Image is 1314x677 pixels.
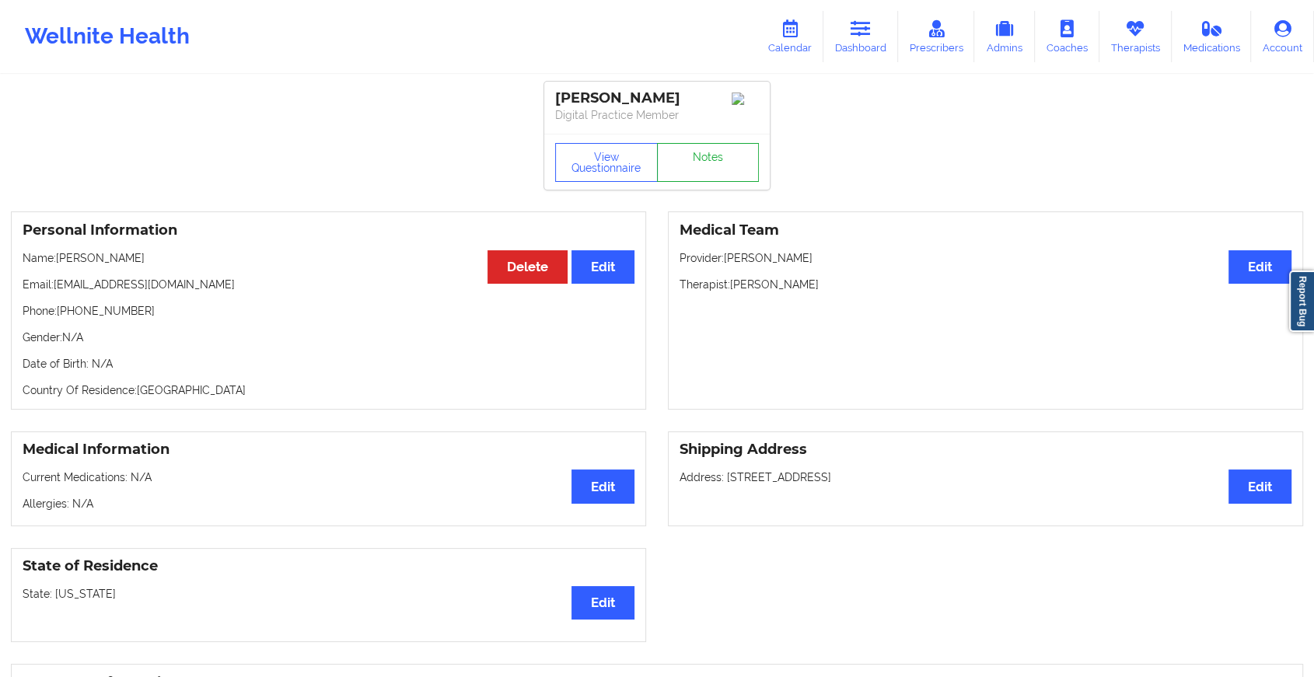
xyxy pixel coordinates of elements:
a: Account [1251,11,1314,62]
p: Therapist: [PERSON_NAME] [680,277,1291,292]
p: Gender: N/A [23,330,634,345]
button: Edit [571,469,634,503]
p: Allergies: N/A [23,496,634,511]
div: [PERSON_NAME] [555,89,759,107]
p: Address: [STREET_ADDRESS] [680,469,1291,485]
button: Edit [571,250,634,284]
a: Notes [657,143,760,182]
p: Country Of Residence: [GEOGRAPHIC_DATA] [23,382,634,398]
a: Therapists [1099,11,1172,62]
a: Admins [974,11,1035,62]
h3: Shipping Address [680,441,1291,459]
p: Phone: [PHONE_NUMBER] [23,303,634,319]
h3: Medical Information [23,441,634,459]
a: Calendar [757,11,823,62]
h3: Personal Information [23,222,634,239]
p: Date of Birth: N/A [23,356,634,372]
a: Dashboard [823,11,898,62]
a: Medications [1172,11,1252,62]
img: Image%2Fplaceholer-image.png [732,92,759,105]
h3: State of Residence [23,557,634,575]
p: Current Medications: N/A [23,469,634,485]
button: Edit [571,586,634,619]
p: Provider: [PERSON_NAME] [680,250,1291,266]
p: Name: [PERSON_NAME] [23,250,634,266]
button: Edit [1228,469,1291,503]
p: Email: [EMAIL_ADDRESS][DOMAIN_NAME] [23,277,634,292]
button: View Questionnaire [555,143,658,182]
button: Delete [488,250,568,284]
p: State: [US_STATE] [23,586,634,602]
a: Coaches [1035,11,1099,62]
button: Edit [1228,250,1291,284]
h3: Medical Team [680,222,1291,239]
a: Report Bug [1289,270,1314,332]
a: Prescribers [898,11,975,62]
p: Digital Practice Member [555,107,759,123]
